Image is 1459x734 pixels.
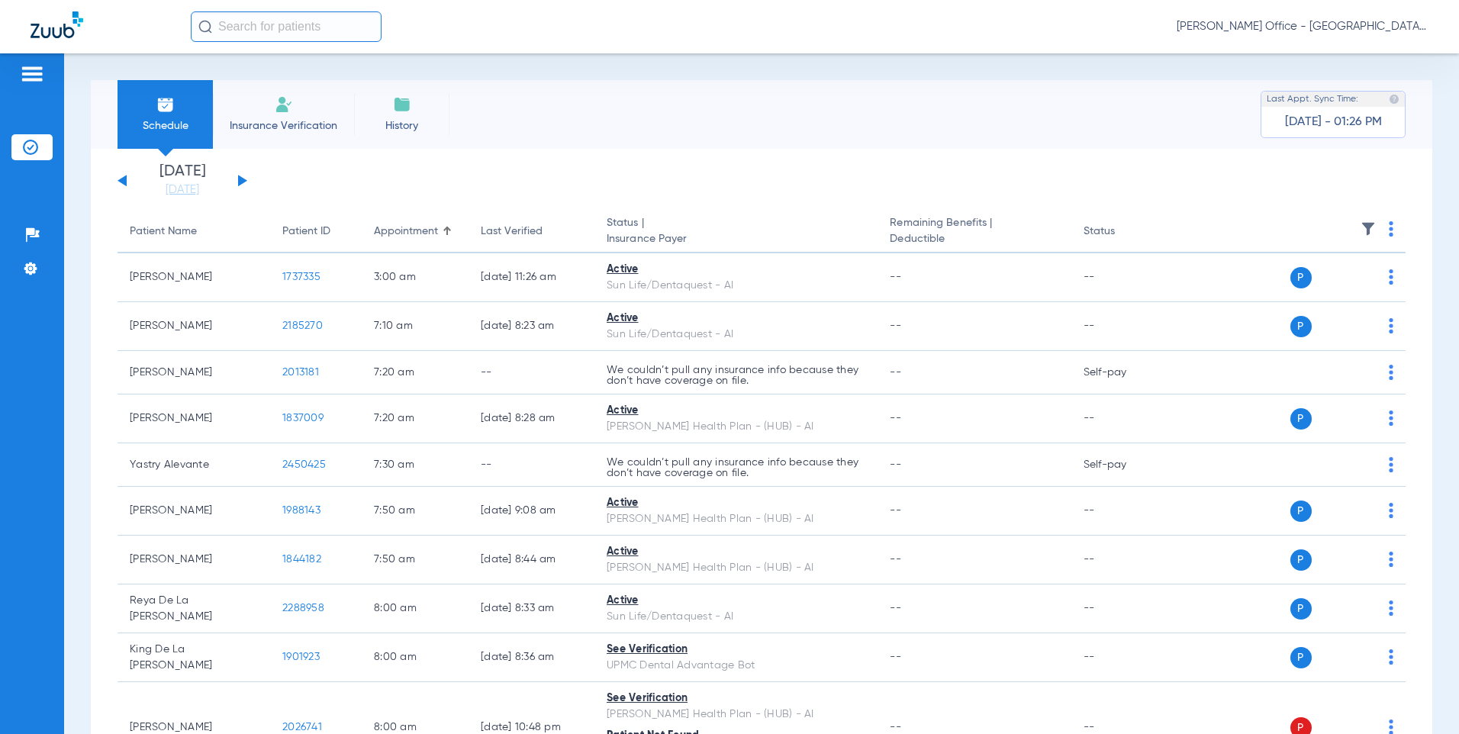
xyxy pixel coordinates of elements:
[607,495,865,511] div: Active
[1389,503,1393,518] img: group-dot-blue.svg
[1389,600,1393,616] img: group-dot-blue.svg
[607,231,865,247] span: Insurance Payer
[198,20,212,34] img: Search Icon
[282,505,320,516] span: 1988143
[137,164,228,198] li: [DATE]
[362,633,469,682] td: 8:00 AM
[362,536,469,584] td: 7:50 AM
[1290,408,1312,430] span: P
[890,459,901,470] span: --
[890,367,901,378] span: --
[469,487,594,536] td: [DATE] 9:08 AM
[607,707,865,723] div: [PERSON_NAME] Health Plan - (HUB) - AI
[607,327,865,343] div: Sun Life/Dentaquest - AI
[878,211,1071,253] th: Remaining Benefits |
[118,302,270,351] td: [PERSON_NAME]
[282,652,320,662] span: 1901923
[890,722,901,732] span: --
[1354,318,1370,333] img: x.svg
[890,554,901,565] span: --
[282,367,319,378] span: 2013181
[1290,501,1312,522] span: P
[1071,443,1174,487] td: Self-pay
[137,182,228,198] a: [DATE]
[362,351,469,394] td: 7:20 AM
[1389,457,1393,472] img: group-dot-blue.svg
[594,211,878,253] th: Status |
[1071,394,1174,443] td: --
[890,413,901,423] span: --
[1290,267,1312,288] span: P
[374,224,456,240] div: Appointment
[469,253,594,302] td: [DATE] 11:26 AM
[118,351,270,394] td: [PERSON_NAME]
[362,487,469,536] td: 7:50 AM
[1389,649,1393,665] img: group-dot-blue.svg
[890,272,901,282] span: --
[156,95,175,114] img: Schedule
[282,603,324,613] span: 2288958
[481,224,543,240] div: Last Verified
[607,365,865,386] p: We couldn’t pull any insurance info because they don’t have coverage on file.
[282,554,321,565] span: 1844182
[118,536,270,584] td: [PERSON_NAME]
[362,443,469,487] td: 7:30 AM
[282,272,320,282] span: 1737335
[1389,318,1393,333] img: group-dot-blue.svg
[118,633,270,682] td: King De La [PERSON_NAME]
[282,224,330,240] div: Patient ID
[890,231,1058,247] span: Deductible
[31,11,83,38] img: Zuub Logo
[469,633,594,682] td: [DATE] 8:36 AM
[607,609,865,625] div: Sun Life/Dentaquest - AI
[130,224,258,240] div: Patient Name
[1389,552,1393,567] img: group-dot-blue.svg
[1354,649,1370,665] img: x.svg
[607,593,865,609] div: Active
[1389,221,1393,237] img: group-dot-blue.svg
[362,394,469,443] td: 7:20 AM
[607,262,865,278] div: Active
[275,95,293,114] img: Manual Insurance Verification
[1354,365,1370,380] img: x.svg
[282,224,349,240] div: Patient ID
[1071,302,1174,351] td: --
[1354,269,1370,285] img: x.svg
[1285,114,1382,130] span: [DATE] - 01:26 PM
[607,544,865,560] div: Active
[393,95,411,114] img: History
[1389,410,1393,426] img: group-dot-blue.svg
[1177,19,1428,34] span: [PERSON_NAME] Office - [GEOGRAPHIC_DATA]
[1354,457,1370,472] img: x.svg
[282,459,326,470] span: 2450425
[1389,94,1399,105] img: last sync help info
[282,320,323,331] span: 2185270
[607,691,865,707] div: See Verification
[1354,503,1370,518] img: x.svg
[118,253,270,302] td: [PERSON_NAME]
[469,302,594,351] td: [DATE] 8:23 AM
[362,253,469,302] td: 3:00 AM
[1290,316,1312,337] span: P
[1354,410,1370,426] img: x.svg
[282,722,322,732] span: 2026741
[224,118,343,134] span: Insurance Verification
[481,224,582,240] div: Last Verified
[607,642,865,658] div: See Verification
[362,302,469,351] td: 7:10 AM
[282,413,324,423] span: 1837009
[118,487,270,536] td: [PERSON_NAME]
[1290,647,1312,668] span: P
[1071,253,1174,302] td: --
[118,394,270,443] td: [PERSON_NAME]
[607,511,865,527] div: [PERSON_NAME] Health Plan - (HUB) - AI
[607,278,865,294] div: Sun Life/Dentaquest - AI
[366,118,438,134] span: History
[1267,92,1358,107] span: Last Appt. Sync Time:
[130,224,197,240] div: Patient Name
[1071,633,1174,682] td: --
[469,584,594,633] td: [DATE] 8:33 AM
[1290,598,1312,620] span: P
[890,320,901,331] span: --
[1071,584,1174,633] td: --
